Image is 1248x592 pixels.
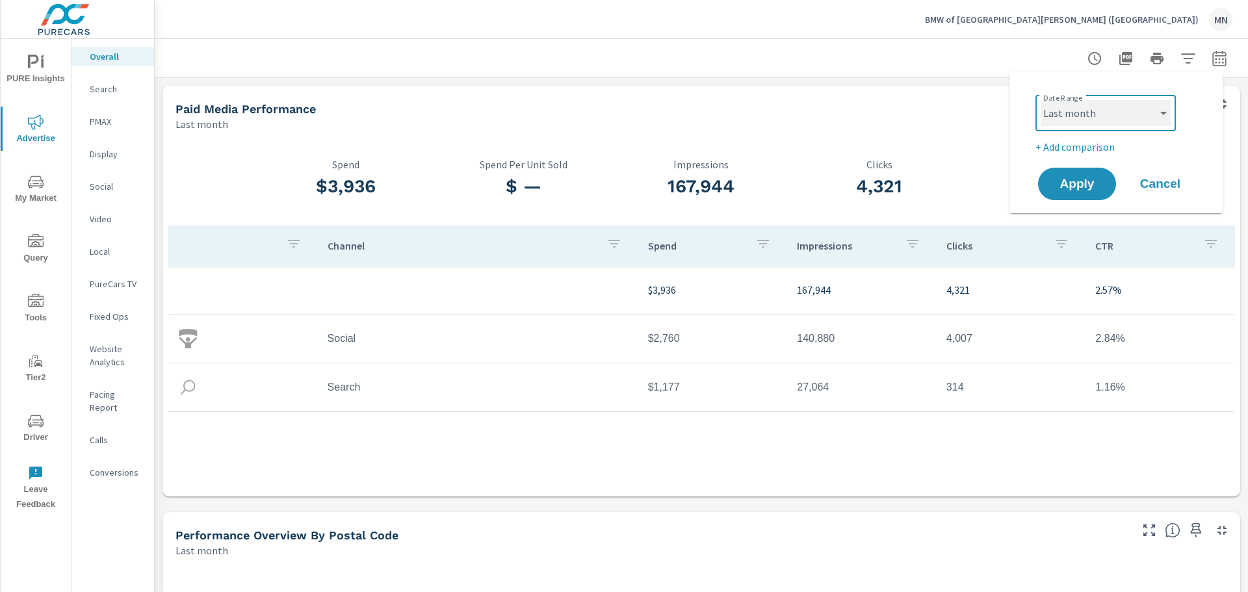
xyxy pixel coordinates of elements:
h3: $ — [435,175,613,198]
td: 314 [936,371,1085,404]
div: Website Analytics [71,339,154,372]
span: Apply [1051,178,1103,190]
p: Spend [257,159,435,170]
span: PURE Insights [5,55,67,86]
p: + Add comparison [1035,139,1202,155]
div: nav menu [1,39,71,517]
td: Social [317,322,638,355]
button: "Export Report to PDF" [1113,45,1139,71]
p: Last month [175,543,228,558]
div: Calls [71,430,154,450]
span: My Market [5,174,67,206]
div: Social [71,177,154,196]
td: 140,880 [786,322,936,355]
p: 2.57% [1095,282,1224,298]
p: Video [90,212,144,225]
p: Website Analytics [90,342,144,368]
p: CTR [1095,239,1193,252]
button: Apply Filters [1175,45,1201,71]
button: Select Date Range [1206,45,1232,71]
p: PureCars TV [90,277,144,290]
span: Advertise [5,114,67,146]
div: PureCars TV [71,274,154,294]
td: 4,007 [936,322,1085,355]
button: Apply [1038,168,1116,200]
img: icon-search.svg [178,378,198,397]
td: 2.84% [1085,322,1234,355]
td: $2,760 [638,322,787,355]
p: Clicks [790,159,968,170]
p: Calls [90,433,144,446]
div: Local [71,242,154,261]
h5: Paid Media Performance [175,102,316,116]
div: Fixed Ops [71,307,154,326]
p: Pacing Report [90,388,144,414]
span: Understand performance data by postal code. Individual postal codes can be selected and expanded ... [1165,522,1180,538]
h5: Performance Overview By Postal Code [175,528,398,542]
div: MN [1209,8,1232,31]
td: $1,177 [638,371,787,404]
div: Video [71,209,154,229]
p: Social [90,180,144,193]
button: Make Fullscreen [1139,520,1160,541]
p: Local [90,245,144,258]
p: Fixed Ops [90,310,144,323]
p: Conversions [90,466,144,479]
div: Overall [71,47,154,66]
h3: 2.57% [968,175,1147,198]
p: Overall [90,50,144,63]
p: 4,321 [946,282,1075,298]
button: Print Report [1144,45,1170,71]
span: Leave Feedback [5,465,67,512]
td: Search [317,371,638,404]
p: Display [90,148,144,161]
span: Tier2 [5,354,67,385]
div: Conversions [71,463,154,482]
td: 27,064 [786,371,936,404]
span: Save this to your personalized report [1186,520,1206,541]
p: Spend [648,239,746,252]
p: Search [90,83,144,96]
p: Impressions [797,239,894,252]
span: Tools [5,294,67,326]
span: Driver [5,413,67,445]
div: PMAX [71,112,154,131]
p: CTR [968,159,1147,170]
p: Last month [175,116,228,132]
img: icon-social.svg [178,329,198,348]
p: $3,936 [648,282,777,298]
button: Minimize Widget [1212,520,1232,541]
div: Search [71,79,154,99]
button: Cancel [1121,168,1199,200]
td: 1.16% [1085,371,1234,404]
span: Cancel [1134,178,1186,190]
p: PMAX [90,115,144,128]
div: Pacing Report [71,385,154,417]
p: Clicks [946,239,1044,252]
p: Channel [328,239,596,252]
div: Display [71,144,154,164]
h3: 4,321 [790,175,968,198]
p: Spend Per Unit Sold [435,159,613,170]
span: Query [5,234,67,266]
p: Impressions [612,159,790,170]
h3: 167,944 [612,175,790,198]
h3: $3,936 [257,175,435,198]
p: BMW of [GEOGRAPHIC_DATA][PERSON_NAME] ([GEOGRAPHIC_DATA]) [925,14,1199,25]
p: 167,944 [797,282,926,298]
